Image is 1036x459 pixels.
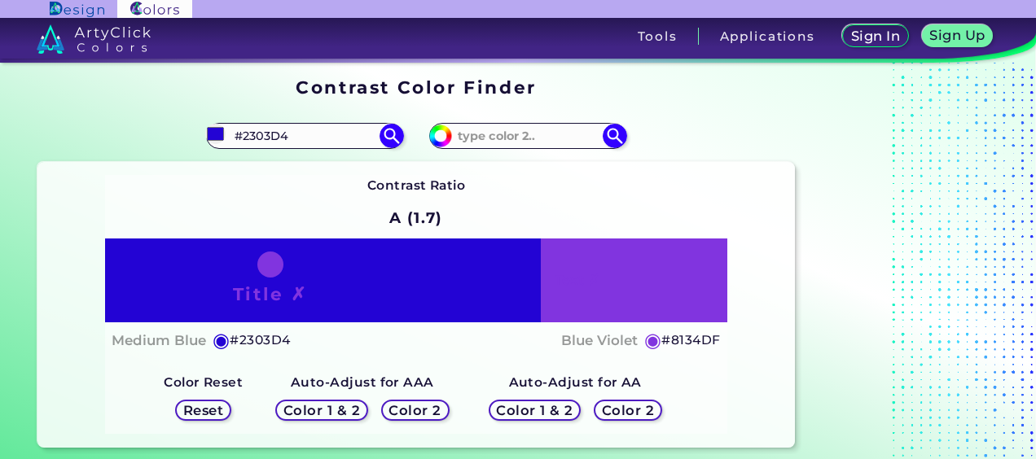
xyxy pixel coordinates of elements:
[638,30,678,42] h3: Tools
[720,30,815,42] h3: Applications
[933,29,983,42] h5: Sign Up
[382,200,450,236] h2: A (1.7)
[37,24,151,54] img: logo_artyclick_colors_white.svg
[112,329,206,352] h4: Medium Blue
[233,282,308,306] h1: Title ✗
[229,125,380,146] input: type color 1..
[164,374,243,390] strong: Color Reset
[801,72,1005,454] iframe: Advertisement
[509,374,642,390] strong: Auto-Adjust for AA
[296,75,536,99] h1: Contrast Color Finder
[644,330,662,350] h5: ◉
[604,404,652,417] h5: Color 2
[603,124,627,148] img: icon search
[561,329,638,352] h4: Blue Violet
[291,374,434,390] strong: Auto-Adjust for AAA
[288,404,357,417] h5: Color 1 & 2
[213,330,230,350] h5: ◉
[661,330,720,351] h5: #8134DF
[925,26,990,46] a: Sign Up
[555,269,599,292] h4: Text ✗
[452,125,604,146] input: type color 2..
[500,404,569,417] h5: Color 1 & 2
[845,26,905,46] a: Sign In
[230,330,290,351] h5: #2303D4
[854,30,898,42] h5: Sign In
[380,124,404,148] img: icon search
[367,177,466,193] strong: Contrast Ratio
[50,2,104,17] img: ArtyClick Design logo
[392,404,439,417] h5: Color 2
[185,404,222,417] h5: Reset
